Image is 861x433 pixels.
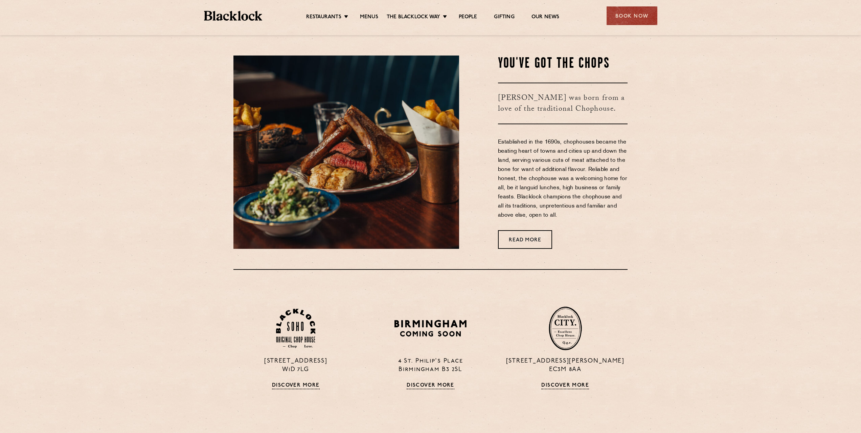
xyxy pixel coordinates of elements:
a: Discover More [541,383,589,389]
div: Book Now [607,6,657,25]
a: People [459,14,477,21]
a: Our News [531,14,560,21]
img: Soho-stamp-default.svg [276,309,315,348]
p: [STREET_ADDRESS][PERSON_NAME] EC3M 8AA [503,357,628,374]
a: Discover More [407,383,454,389]
img: City-stamp-default.svg [549,306,582,350]
a: Restaurants [306,14,341,21]
a: Discover More [272,383,320,389]
p: Established in the 1690s, chophouses became the beating heart of towns and cities up and down the... [498,138,628,220]
a: The Blacklock Way [387,14,440,21]
p: 4 St. Philip's Place Birmingham B3 2SL [368,357,493,374]
a: Read More [498,230,552,249]
p: [STREET_ADDRESS] W1D 7LG [233,357,358,374]
h3: [PERSON_NAME] was born from a love of the traditional Chophouse. [498,83,628,124]
img: BL_Textured_Logo-footer-cropped.svg [204,11,263,21]
img: BIRMINGHAM-P22_-e1747915156957.png [393,318,468,339]
a: Gifting [494,14,514,21]
h2: You've Got The Chops [498,56,628,72]
a: Menus [360,14,378,21]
